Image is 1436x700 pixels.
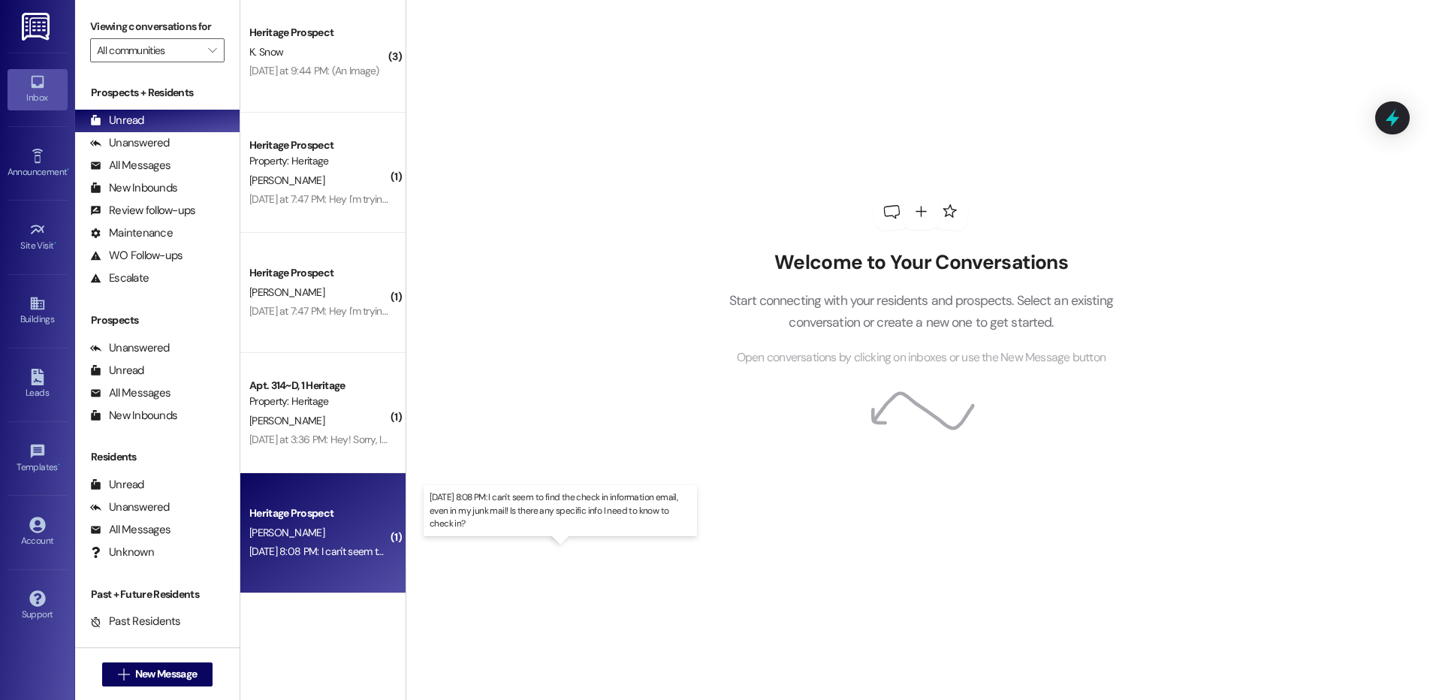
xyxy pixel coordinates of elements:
div: Unread [90,477,144,493]
a: Inbox [8,69,68,110]
div: Apt. 314~D, 1 Heritage [249,378,388,394]
span: • [67,164,69,175]
a: Support [8,586,68,626]
span: [PERSON_NAME] [249,173,324,187]
div: [DATE] at 7:47 PM: Hey I'm trying to check to see if I bought a parking pass or not, but I can't ... [249,192,894,206]
p: Start connecting with your residents and prospects. Select an existing conversation or create a n... [706,290,1136,333]
span: Open conversations by clicking on inboxes or use the New Message button [737,348,1106,367]
h2: Welcome to Your Conversations [706,251,1136,275]
div: [DATE] at 3:36 PM: Hey! Sorry, I was experiencing dome technical issues. Are there any parking sp... [249,433,750,446]
div: Prospects [75,312,240,328]
span: • [54,238,56,249]
span: K. Snow [249,45,283,59]
div: Prospects + Residents [75,85,240,101]
div: Heritage Prospect [249,25,388,41]
div: Maintenance [90,225,173,241]
div: [DATE] 8:08 PM: I can't seem to find the check in information email, even in my junk mail! Is the... [249,545,858,558]
img: ResiDesk Logo [22,13,53,41]
i:  [208,44,216,56]
div: Unread [90,363,144,379]
a: Leads [8,364,68,405]
div: All Messages [90,158,170,173]
div: All Messages [90,522,170,538]
div: Heritage Prospect [249,265,388,281]
span: • [58,460,60,470]
div: Unanswered [90,135,170,151]
div: All Messages [90,385,170,401]
div: Unanswered [90,340,170,356]
div: [DATE] at 9:44 PM: (An Image) [249,64,379,77]
div: Past Residents [90,614,181,629]
p: [DATE] 8:08 PM: I can't seem to find the check in information email, even in my junk mail! Is the... [430,491,691,530]
span: [PERSON_NAME] [249,526,324,539]
a: Site Visit • [8,217,68,258]
div: Heritage Prospect [249,137,388,153]
a: Account [8,512,68,553]
span: New Message [135,666,197,682]
div: Unanswered [90,499,170,515]
div: Review follow-ups [90,203,195,219]
div: Heritage Prospect [249,505,388,521]
label: Viewing conversations for [90,15,225,38]
a: Buildings [8,291,68,331]
i:  [118,668,129,680]
div: New Inbounds [90,408,177,424]
div: Property: Heritage [249,394,388,409]
div: Future Residents [90,636,192,652]
div: Residents [75,449,240,465]
div: Escalate [90,270,149,286]
span: [PERSON_NAME] [249,414,324,427]
div: Property: Heritage [249,153,388,169]
div: [DATE] at 7:47 PM: Hey I'm trying to check to see if I bought a parking pass or not, but I can't ... [249,304,894,318]
div: Past + Future Residents [75,587,240,602]
div: New Inbounds [90,180,177,196]
input: All communities [97,38,201,62]
span: [PERSON_NAME] [249,285,324,299]
a: Templates • [8,439,68,479]
button: New Message [102,662,213,686]
div: Unread [90,113,144,128]
div: Unknown [90,545,154,560]
div: WO Follow-ups [90,248,183,264]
